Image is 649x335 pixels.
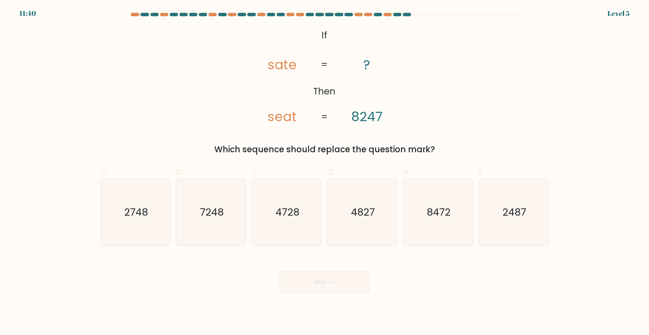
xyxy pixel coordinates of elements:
[479,164,483,178] span: f.
[19,8,36,19] div: 11:40
[268,107,297,126] tspan: seat
[200,205,224,219] text: 7248
[608,8,630,19] div: Level 5
[403,164,410,178] span: e.
[321,58,328,71] tspan: =
[101,164,109,178] span: a.
[252,164,259,178] span: c.
[502,205,526,219] text: 2487
[322,29,327,42] tspan: If
[105,143,545,156] div: Which sequence should replace the question mark?
[427,205,451,219] text: 8472
[124,205,148,219] text: 2748
[364,55,370,74] tspan: ?
[176,164,184,178] span: b.
[276,205,299,219] text: 4728
[268,55,297,74] tspan: sate
[280,271,370,293] button: Next
[321,110,328,123] tspan: =
[351,108,382,126] tspan: 8247
[351,205,375,219] text: 4827
[327,164,335,178] span: d.
[314,85,336,98] tspan: Then
[243,26,406,127] svg: @import url('[URL][DOMAIN_NAME]);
